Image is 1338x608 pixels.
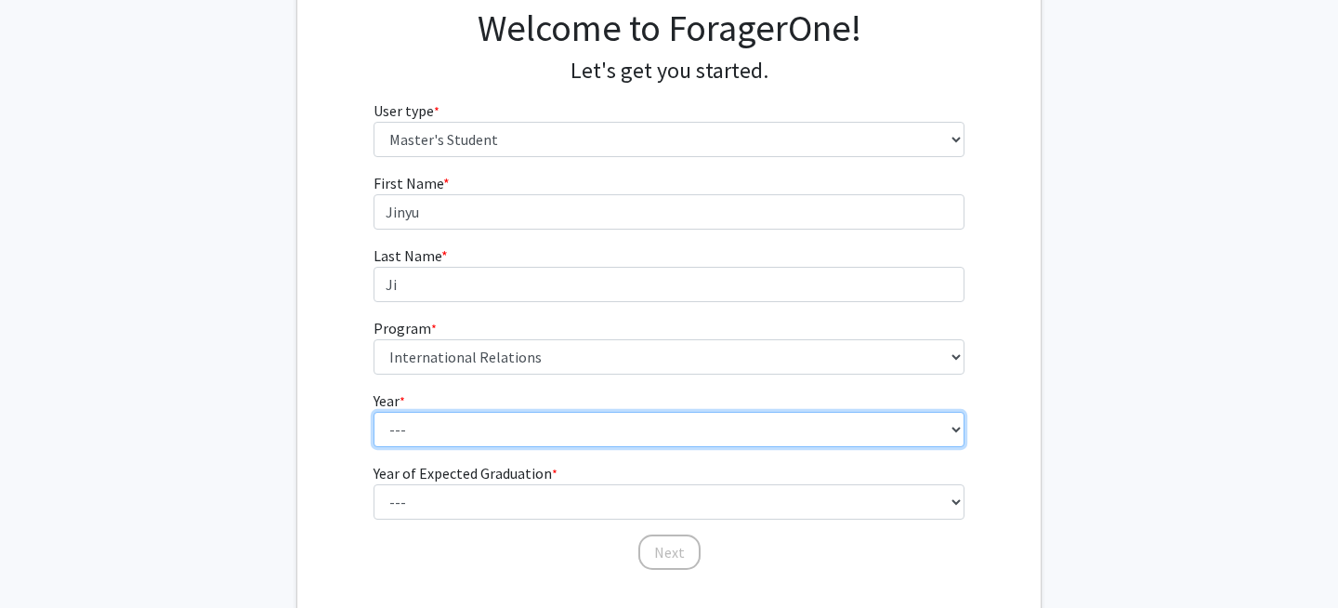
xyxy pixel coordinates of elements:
[374,390,405,412] label: Year
[374,317,437,339] label: Program
[638,535,701,570] button: Next
[14,524,79,594] iframe: Chat
[374,6,965,50] h1: Welcome to ForagerOne!
[374,462,557,484] label: Year of Expected Graduation
[374,174,443,192] span: First Name
[374,99,439,122] label: User type
[374,246,441,265] span: Last Name
[374,58,965,85] h4: Let's get you started.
